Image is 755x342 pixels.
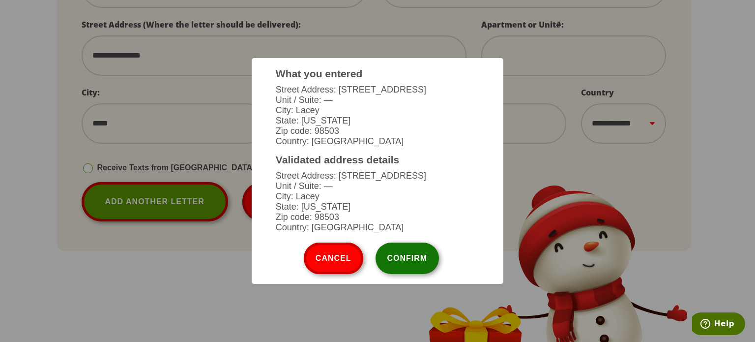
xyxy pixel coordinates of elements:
li: City: Lacey [276,105,479,116]
iframe: Opens a widget where you can find more information [692,312,745,337]
li: State: [US_STATE] [276,202,479,212]
li: Zip code: 98503 [276,212,479,222]
li: Unit / Suite: — [276,95,479,105]
li: Street Address: [STREET_ADDRESS] [276,85,479,95]
button: Confirm [376,243,439,274]
li: Unit / Suite: — [276,181,479,191]
h3: What you entered [276,68,479,80]
h3: Validated address details [276,154,479,166]
button: Cancel [304,243,363,274]
li: City: Lacey [276,191,479,202]
li: State: [US_STATE] [276,116,479,126]
li: Zip code: 98503 [276,126,479,136]
li: Country: [GEOGRAPHIC_DATA] [276,136,479,147]
li: Country: [GEOGRAPHIC_DATA] [276,222,479,233]
li: Street Address: [STREET_ADDRESS] [276,171,479,181]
